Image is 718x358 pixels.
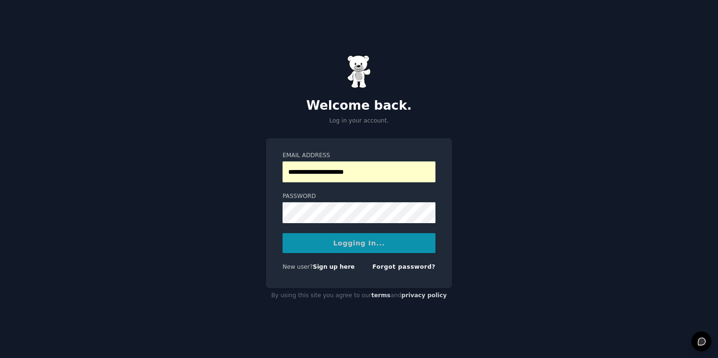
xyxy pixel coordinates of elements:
[372,264,435,270] a: Forgot password?
[283,151,435,160] label: Email Address
[266,288,452,303] div: By using this site you agree to our and
[283,192,435,201] label: Password
[347,55,371,88] img: Gummy Bear
[266,117,452,125] p: Log in your account.
[313,264,355,270] a: Sign up here
[283,264,313,270] span: New user?
[266,98,452,113] h2: Welcome back.
[401,292,447,299] a: privacy policy
[371,292,390,299] a: terms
